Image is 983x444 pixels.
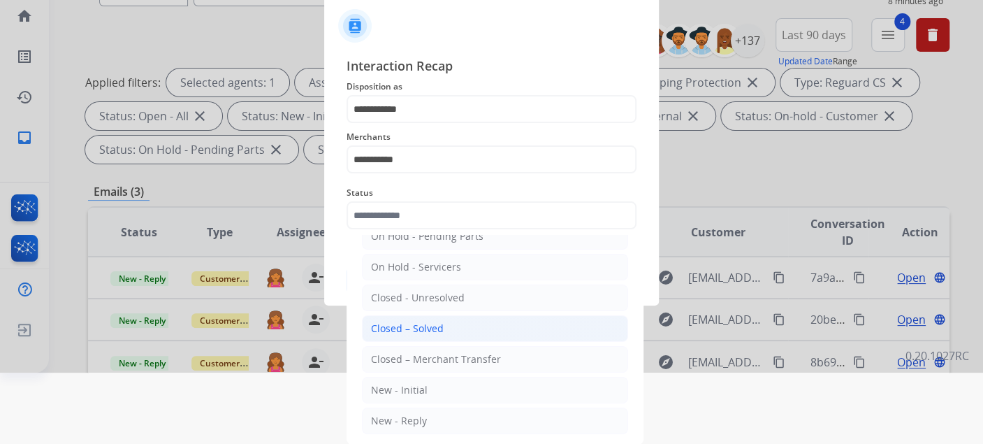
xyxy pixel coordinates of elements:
div: New - Initial [371,383,428,397]
div: Closed - Unresolved [371,291,465,305]
div: Closed – Solved [371,322,444,336]
span: Merchants [347,129,636,145]
div: On Hold - Pending Parts [371,229,483,243]
div: New - Reply [371,414,427,428]
span: Disposition as [347,78,636,95]
div: Closed – Merchant Transfer [371,352,501,366]
img: contactIcon [338,9,372,43]
div: On Hold - Servicers [371,260,461,274]
span: Interaction Recap [347,56,636,78]
p: 0.20.1027RC [905,348,969,364]
span: Status [347,185,636,201]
